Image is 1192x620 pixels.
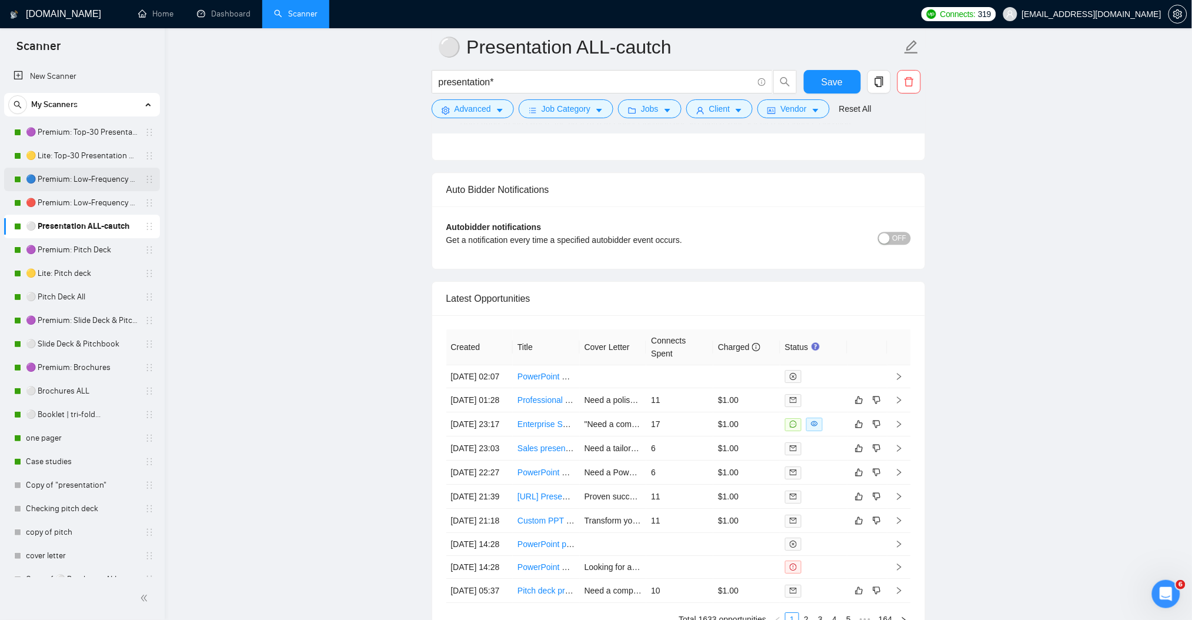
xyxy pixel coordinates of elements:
[145,269,154,278] span: holder
[446,461,513,485] td: [DATE] 22:27
[446,485,513,509] td: [DATE] 21:39
[446,173,911,206] div: Auto Bidder Notifications
[580,329,647,365] th: Cover Letter
[895,396,903,404] span: right
[26,497,138,521] a: Checking pitch deck
[895,444,903,452] span: right
[446,222,542,232] b: Autobidder notifications
[804,70,861,94] button: Save
[628,106,636,115] span: folder
[868,76,890,87] span: copy
[145,222,154,231] span: holder
[940,8,976,21] span: Connects:
[870,514,884,528] button: dislike
[873,516,881,525] span: dislike
[873,444,881,453] span: dislike
[145,175,154,184] span: holder
[873,395,881,405] span: dislike
[852,441,866,455] button: like
[26,238,138,262] a: 🟣 Premium: Pitch Deck
[517,419,707,429] a: Enterprise Sales presentation strategy and designer
[517,395,714,405] a: Professional PowerPoint Presentation Design Needed
[618,99,682,118] button: folderJobscaret-down
[870,489,884,504] button: dislike
[145,457,154,466] span: holder
[517,539,607,549] a: PowerPoint presentation
[517,492,756,501] a: [URL] Presentation Designer Needed for C-Level Marketing Deck
[513,412,580,436] td: Enterprise Sales presentation strategy and designer
[790,396,797,404] span: mail
[446,533,513,556] td: [DATE] 14:28
[927,9,936,19] img: upwork-logo.png
[140,592,152,604] span: double-left
[4,93,160,615] li: My Scanners
[26,403,138,426] a: ⚪ Booklet | tri-fold...
[767,106,776,115] span: idcard
[773,70,797,94] button: search
[855,492,863,501] span: like
[646,485,713,509] td: 11
[867,70,891,94] button: copy
[446,365,513,388] td: [DATE] 02:07
[855,395,863,405] span: like
[646,461,713,485] td: 6
[713,579,780,603] td: $1.00
[542,102,590,115] span: Job Category
[513,556,580,579] td: PowerPoint Presentation Design
[145,434,154,443] span: holder
[852,514,866,528] button: like
[873,419,881,429] span: dislike
[897,70,921,94] button: delete
[595,106,603,115] span: caret-down
[26,332,138,356] a: ⚪ Slide Deck & Pitchbook
[26,426,138,450] a: one pager
[852,393,866,407] button: like
[145,198,154,208] span: holder
[26,544,138,568] a: cover letter
[646,412,713,436] td: 17
[145,151,154,161] span: holder
[811,420,818,427] span: eye
[26,121,138,144] a: 🟣 Premium: Top-30 Presentation Keywords
[713,412,780,436] td: $1.00
[790,421,797,428] span: message
[4,65,160,88] li: New Scanner
[895,563,903,571] span: right
[790,541,797,548] span: close-circle
[895,468,903,476] span: right
[713,436,780,461] td: $1.00
[709,102,730,115] span: Client
[446,388,513,412] td: [DATE] 01:28
[517,372,729,381] a: PowerPoint Presentation Cleanup for Prosthetics Seminar
[145,128,154,137] span: holder
[646,579,713,603] td: 10
[780,102,806,115] span: Vendor
[895,540,903,548] span: right
[852,417,866,431] button: like
[641,102,659,115] span: Jobs
[446,556,513,579] td: [DATE] 14:28
[812,106,820,115] span: caret-down
[646,436,713,461] td: 6
[455,102,491,115] span: Advanced
[758,78,766,86] span: info-circle
[446,412,513,436] td: [DATE] 23:17
[26,168,138,191] a: 🔵 Premium: Low-Frequency Presentations
[870,584,884,598] button: dislike
[734,106,743,115] span: caret-down
[855,586,863,595] span: like
[145,410,154,419] span: holder
[517,516,700,525] a: Custom PPT Presentation Theme Design & Setup
[1169,9,1187,19] span: setting
[26,191,138,215] a: 🔴 Premium: Low-Frequency Presentations
[517,562,636,572] a: PowerPoint Presentation Design
[513,533,580,556] td: PowerPoint presentation
[790,493,797,500] span: mail
[145,339,154,349] span: holder
[790,587,797,594] span: mail
[438,32,901,62] input: Scanner name...
[26,521,138,544] a: copy of pitch
[26,144,138,168] a: 🟡 Lite: Top-30 Presentation Keywords
[895,516,903,525] span: right
[898,76,920,87] span: delete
